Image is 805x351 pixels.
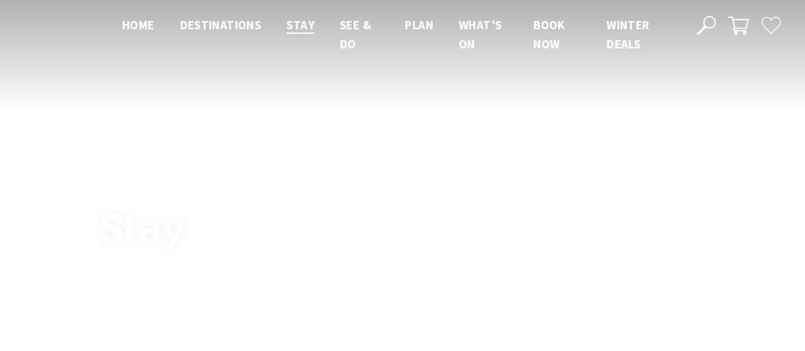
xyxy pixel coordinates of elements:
[340,17,371,52] span: See & Do
[286,17,314,32] span: Stay
[533,17,565,52] span: Book now
[122,17,155,32] span: Home
[405,17,433,32] span: Plan
[180,17,262,32] span: Destinations
[99,203,459,252] h1: Stay
[606,17,649,52] span: Winter Deals
[459,17,501,52] span: What’s On
[109,15,682,54] nav: Main Menu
